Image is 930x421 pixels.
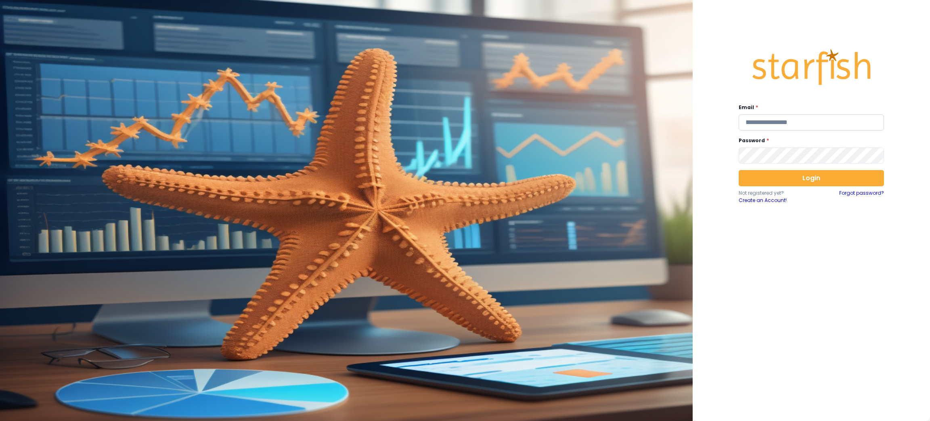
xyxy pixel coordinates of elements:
[739,137,879,144] label: Password
[739,170,884,186] button: Login
[839,189,884,204] a: Forgot password?
[739,189,811,197] p: Not registered yet?
[751,42,872,93] img: Logo.42cb71d561138c82c4ab.png
[739,104,879,111] label: Email
[739,197,811,204] a: Create an Account!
